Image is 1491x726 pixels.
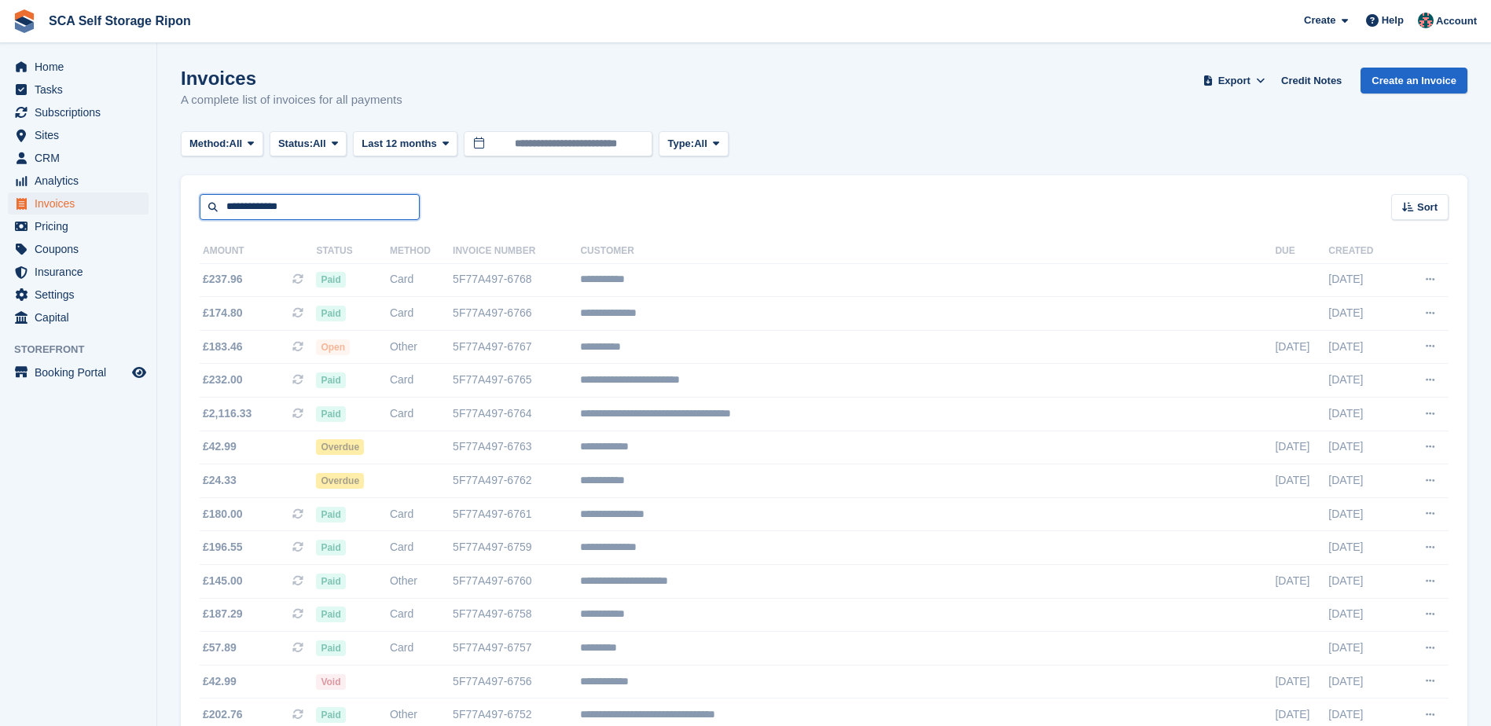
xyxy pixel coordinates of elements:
span: Pricing [35,215,129,237]
span: Export [1218,73,1250,89]
p: A complete list of invoices for all payments [181,91,402,109]
a: Preview store [130,363,149,382]
a: menu [8,56,149,78]
span: Help [1382,13,1404,28]
a: SCA Self Storage Ripon [42,8,197,34]
a: menu [8,238,149,260]
a: menu [8,192,149,214]
span: Home [35,56,129,78]
a: menu [8,261,149,283]
a: menu [8,124,149,146]
a: Credit Notes [1275,68,1348,93]
h1: Invoices [181,68,402,89]
span: Capital [35,306,129,328]
a: menu [8,101,149,123]
span: CRM [35,147,129,169]
span: Coupons [35,238,129,260]
span: Storefront [14,342,156,357]
span: Settings [35,284,129,306]
img: stora-icon-8386f47178a22dfd0bd8f6a31ec36ba5ce8667c1dd55bd0f319d3a0aa187defe.svg [13,9,36,33]
span: Create [1304,13,1335,28]
a: menu [8,361,149,383]
span: Subscriptions [35,101,129,123]
span: Tasks [35,79,129,101]
a: Create an Invoice [1361,68,1467,93]
a: menu [8,284,149,306]
span: Invoices [35,192,129,214]
span: Sites [35,124,129,146]
span: Account [1436,13,1477,29]
a: menu [8,306,149,328]
span: Booking Portal [35,361,129,383]
button: Export [1199,68,1269,93]
span: Analytics [35,170,129,192]
a: menu [8,170,149,192]
span: Insurance [35,261,129,283]
a: menu [8,79,149,101]
a: menu [8,147,149,169]
a: menu [8,215,149,237]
